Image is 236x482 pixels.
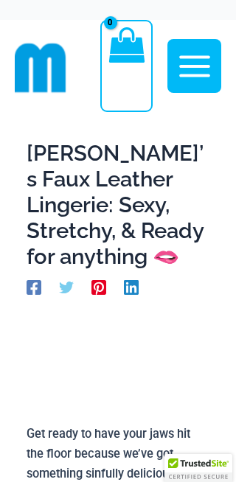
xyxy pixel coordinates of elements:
[100,20,153,112] a: View Shopping Cart, empty
[124,280,139,296] a: Linkedin
[164,454,232,482] div: TrustedSite Certified
[27,141,209,270] h1: [PERSON_NAME]’s Faux Leather Lingerie: Sexy, Stretchy, & Ready for anything 🫦
[27,280,41,296] a: Facebook
[59,280,74,296] a: Twitter
[15,42,66,94] img: cropped mm emblem
[91,280,106,296] a: Pinterest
